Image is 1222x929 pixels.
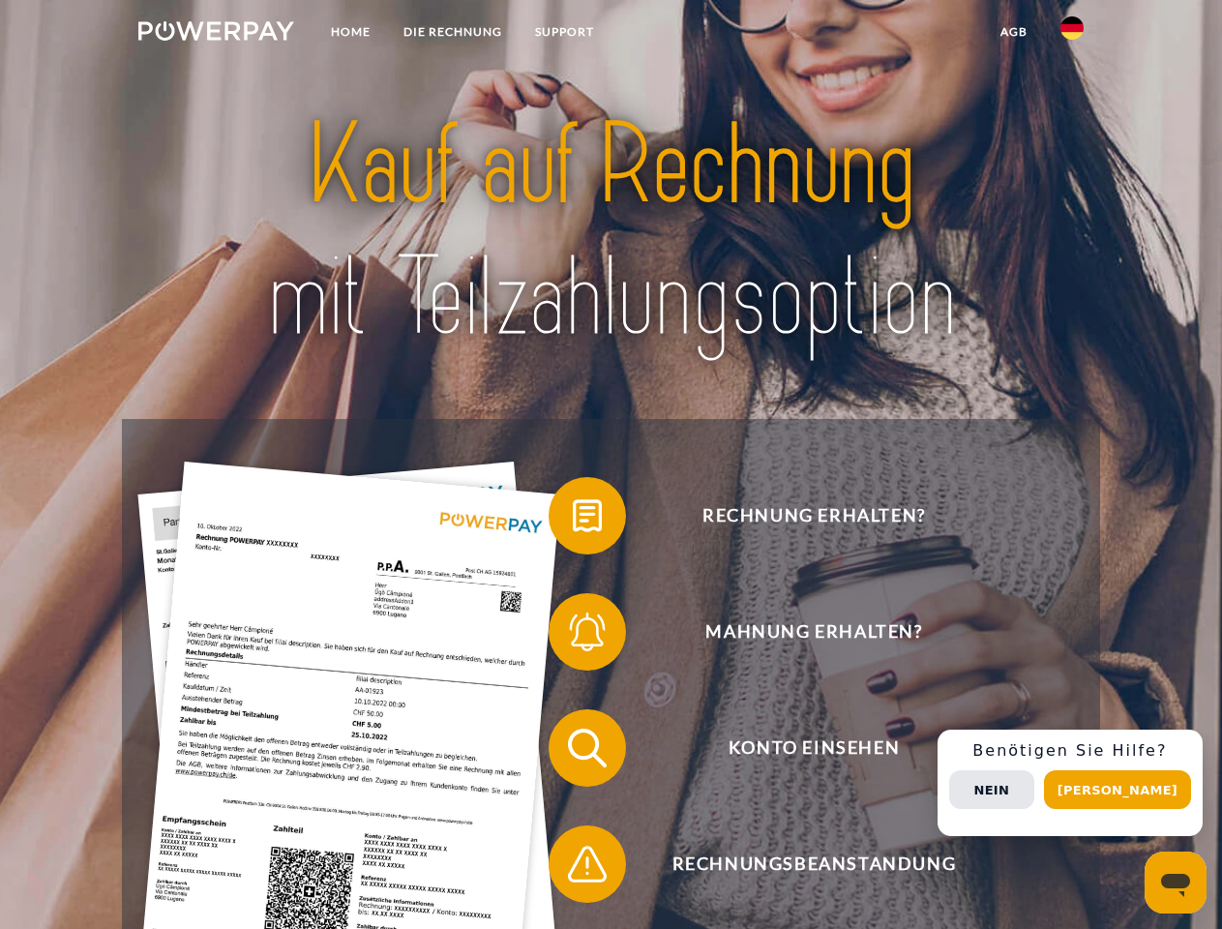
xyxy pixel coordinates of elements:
iframe: Schaltfläche zum Öffnen des Messaging-Fensters [1145,852,1207,914]
button: Nein [949,770,1034,809]
a: DIE RECHNUNG [387,15,519,49]
img: qb_bell.svg [563,608,611,656]
img: de [1060,16,1084,40]
span: Rechnung erhalten? [577,477,1051,554]
img: qb_bill.svg [563,492,611,540]
h3: Benötigen Sie Hilfe? [949,741,1191,761]
div: Schnellhilfe [938,730,1203,836]
span: Mahnung erhalten? [577,593,1051,671]
button: Mahnung erhalten? [549,593,1052,671]
span: Rechnungsbeanstandung [577,825,1051,903]
img: qb_search.svg [563,724,611,772]
img: logo-powerpay-white.svg [138,21,294,41]
button: Konto einsehen [549,709,1052,787]
img: title-powerpay_de.svg [185,93,1037,371]
button: [PERSON_NAME] [1044,770,1191,809]
span: Konto einsehen [577,709,1051,787]
a: SUPPORT [519,15,611,49]
a: agb [984,15,1044,49]
button: Rechnung erhalten? [549,477,1052,554]
img: qb_warning.svg [563,840,611,888]
button: Rechnungsbeanstandung [549,825,1052,903]
a: Home [314,15,387,49]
